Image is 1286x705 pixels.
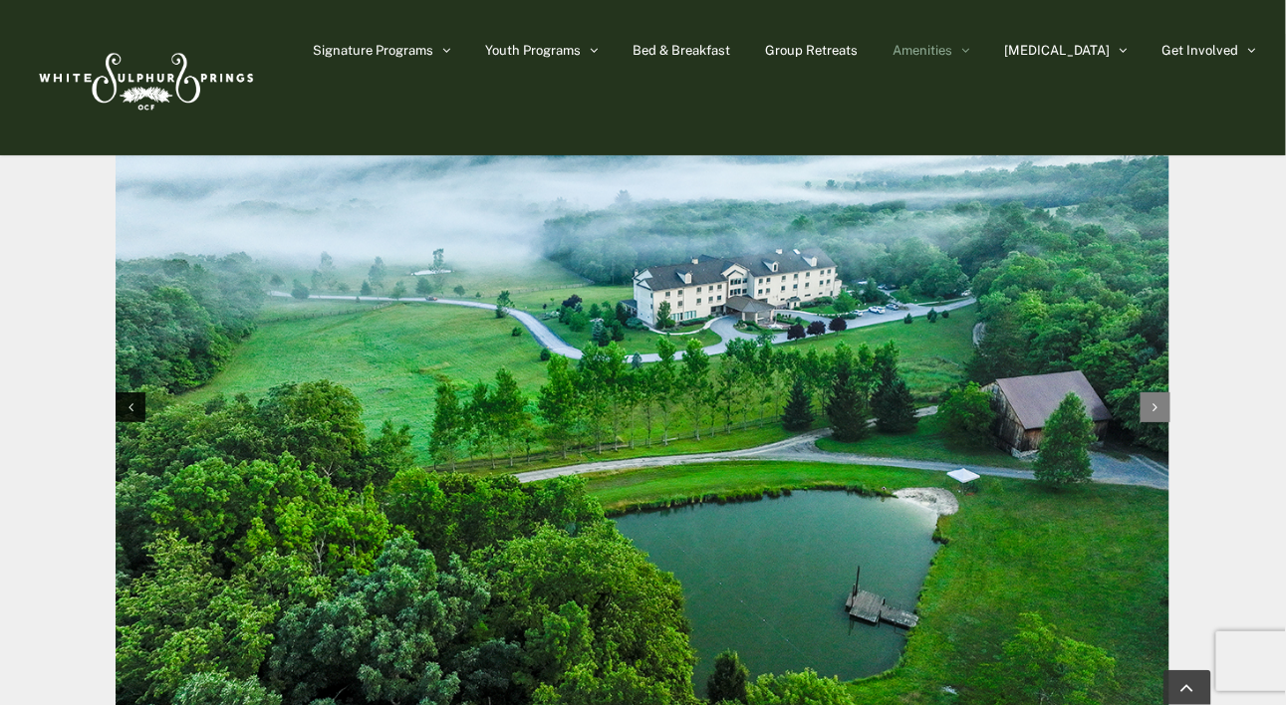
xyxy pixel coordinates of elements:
[313,44,433,57] span: Signature Programs
[1004,44,1111,57] span: [MEDICAL_DATA]
[633,44,730,57] span: Bed & Breakfast
[1162,44,1239,57] span: Get Involved
[893,44,952,57] span: Amenities
[30,31,259,124] img: White Sulphur Springs Logo
[1141,392,1170,422] div: Next slide
[485,44,581,57] span: Youth Programs
[116,392,145,422] div: Previous slide
[765,44,858,57] span: Group Retreats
